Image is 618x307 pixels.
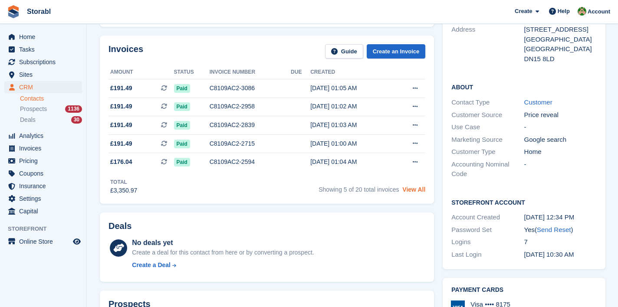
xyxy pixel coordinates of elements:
div: Price reveal [524,110,597,120]
div: Marketing Source [451,135,524,145]
th: Status [174,65,210,79]
span: Insurance [19,180,71,192]
a: Customer [524,98,552,106]
th: Due [291,65,310,79]
div: [DATE] 01:03 AM [310,121,393,130]
a: menu [4,56,82,68]
a: Contacts [20,95,82,103]
div: No deals yet [132,238,314,248]
a: menu [4,31,82,43]
a: menu [4,180,82,192]
time: 2025-05-10 09:30:52 UTC [524,251,574,258]
a: menu [4,155,82,167]
span: Invoices [19,142,71,154]
div: [DATE] 01:04 AM [310,157,393,167]
div: Use Case [451,122,524,132]
span: £191.49 [110,84,132,93]
img: Anthony Adams [578,7,586,16]
div: Address [451,25,524,64]
th: Amount [108,65,174,79]
div: [STREET_ADDRESS] [524,25,597,35]
div: Create a deal for this contact from here or by converting a prospect. [132,248,314,257]
div: Customer Source [451,110,524,120]
th: Invoice number [210,65,291,79]
div: DN15 8LD [524,54,597,64]
a: Guide [325,44,363,59]
span: Help [558,7,570,16]
a: Send Reset [537,226,571,233]
a: menu [4,81,82,93]
div: C8109AC2-2715 [210,139,291,148]
div: Google search [524,135,597,145]
span: Online Store [19,235,71,248]
a: menu [4,193,82,205]
div: Home [524,147,597,157]
div: Contact Type [451,98,524,108]
a: Prospects 1136 [20,105,82,114]
span: £191.49 [110,102,132,111]
div: Logins [451,237,524,247]
div: C8109AC2-2594 [210,157,291,167]
a: menu [4,235,82,248]
th: Created [310,65,393,79]
span: Coupons [19,167,71,180]
div: [DATE] 12:34 PM [524,212,597,222]
span: £191.49 [110,139,132,148]
a: menu [4,69,82,81]
div: [DATE] 01:00 AM [310,139,393,148]
div: £3,350.97 [110,186,137,195]
span: Capital [19,205,71,217]
a: Preview store [72,236,82,247]
span: Paid [174,140,190,148]
span: CRM [19,81,71,93]
div: 30 [71,116,82,124]
h2: Invoices [108,44,143,59]
div: Password Set [451,225,524,235]
div: Create a Deal [132,261,171,270]
div: C8109AC2-3086 [210,84,291,93]
h2: Deals [108,221,131,231]
img: stora-icon-8386f47178a22dfd0bd8f6a31ec36ba5ce8667c1dd55bd0f319d3a0aa187defe.svg [7,5,20,18]
span: Home [19,31,71,43]
span: Prospects [20,105,47,113]
span: Paid [174,121,190,130]
div: [GEOGRAPHIC_DATA] [524,44,597,54]
div: [GEOGRAPHIC_DATA] [524,35,597,45]
span: Sites [19,69,71,81]
span: Deals [20,116,36,124]
div: 7 [524,237,597,247]
a: View All [402,186,425,193]
div: Accounting Nominal Code [451,160,524,179]
span: Storefront [8,225,86,233]
div: Total [110,178,137,186]
span: £191.49 [110,121,132,130]
span: Subscriptions [19,56,71,68]
a: menu [4,205,82,217]
a: Storabl [23,4,54,19]
div: Yes [524,225,597,235]
span: Tasks [19,43,71,56]
span: Account [588,7,610,16]
span: Pricing [19,155,71,167]
span: £176.04 [110,157,132,167]
div: [DATE] 01:02 AM [310,102,393,111]
div: Customer Type [451,147,524,157]
h2: Payment cards [451,287,597,294]
a: Create a Deal [132,261,314,270]
div: - [524,160,597,179]
span: Settings [19,193,71,205]
div: [DATE] 01:05 AM [310,84,393,93]
span: Analytics [19,130,71,142]
span: Paid [174,158,190,167]
a: menu [4,142,82,154]
a: menu [4,167,82,180]
a: menu [4,130,82,142]
div: C8109AC2-2958 [210,102,291,111]
div: Account Created [451,212,524,222]
div: 1136 [65,105,82,113]
a: Create an Invoice [367,44,426,59]
span: Paid [174,84,190,93]
div: Last Login [451,250,524,260]
div: - [524,122,597,132]
span: Showing 5 of 20 total invoices [319,186,399,193]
